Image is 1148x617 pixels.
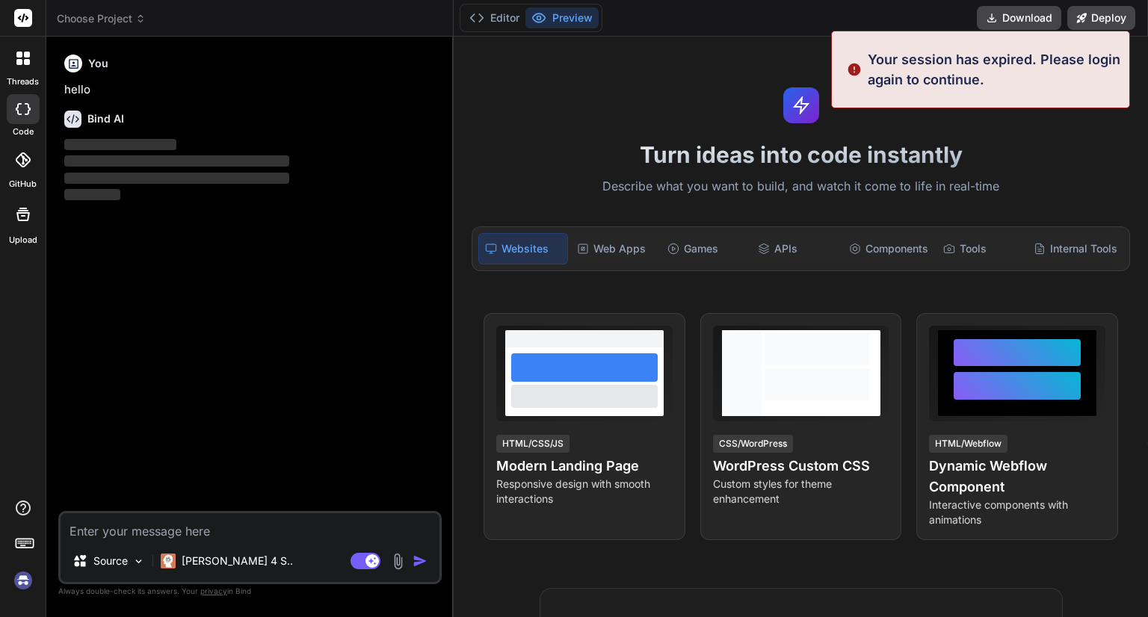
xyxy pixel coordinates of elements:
div: CSS/WordPress [713,435,793,453]
div: Games [661,233,749,264]
button: Deploy [1067,6,1135,30]
h4: Modern Landing Page [496,456,673,477]
span: ‌ [64,139,176,150]
div: Websites [478,233,567,264]
p: Responsive design with smooth interactions [496,477,673,506]
p: Describe what you want to build, and watch it come to life in real-time [463,177,1139,196]
span: privacy [200,586,227,595]
p: [PERSON_NAME] 4 S.. [182,554,293,568]
span: Choose Project [57,11,146,26]
span: ‌ [64,189,120,200]
h4: Dynamic Webflow Component [929,456,1105,497]
img: Pick Models [132,555,145,568]
button: Preview [525,7,599,28]
button: Download [977,6,1061,30]
div: HTML/CSS/JS [496,435,570,453]
img: signin [10,568,36,593]
div: Web Apps [571,233,658,264]
div: Tools [937,233,1025,264]
h6: You [88,56,108,71]
img: Claude 4 Sonnet [161,554,176,568]
p: Interactive components with animations [929,497,1105,527]
div: Internal Tools [1028,233,1123,264]
img: alert [847,49,862,90]
p: Always double-check its answers. Your in Bind [58,584,442,598]
p: hello [64,81,439,99]
button: Editor [463,7,525,28]
h1: Turn ideas into code instantly [463,141,1139,168]
img: attachment [389,553,407,570]
h4: WordPress Custom CSS [713,456,889,477]
label: GitHub [9,178,37,190]
div: APIs [752,233,839,264]
span: ‌ [64,155,289,167]
label: code [13,125,34,138]
div: Components [843,233,934,264]
p: Your session has expired. Please login again to continue. [868,49,1120,90]
label: threads [7,75,39,88]
div: HTML/Webflow [929,435,1007,453]
p: Source [93,554,128,568]
label: Upload [9,234,37,247]
img: icon [413,554,428,568]
p: Custom styles for theme enhancement [713,477,889,506]
span: ‌ [64,173,289,184]
h6: Bind AI [87,111,124,126]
